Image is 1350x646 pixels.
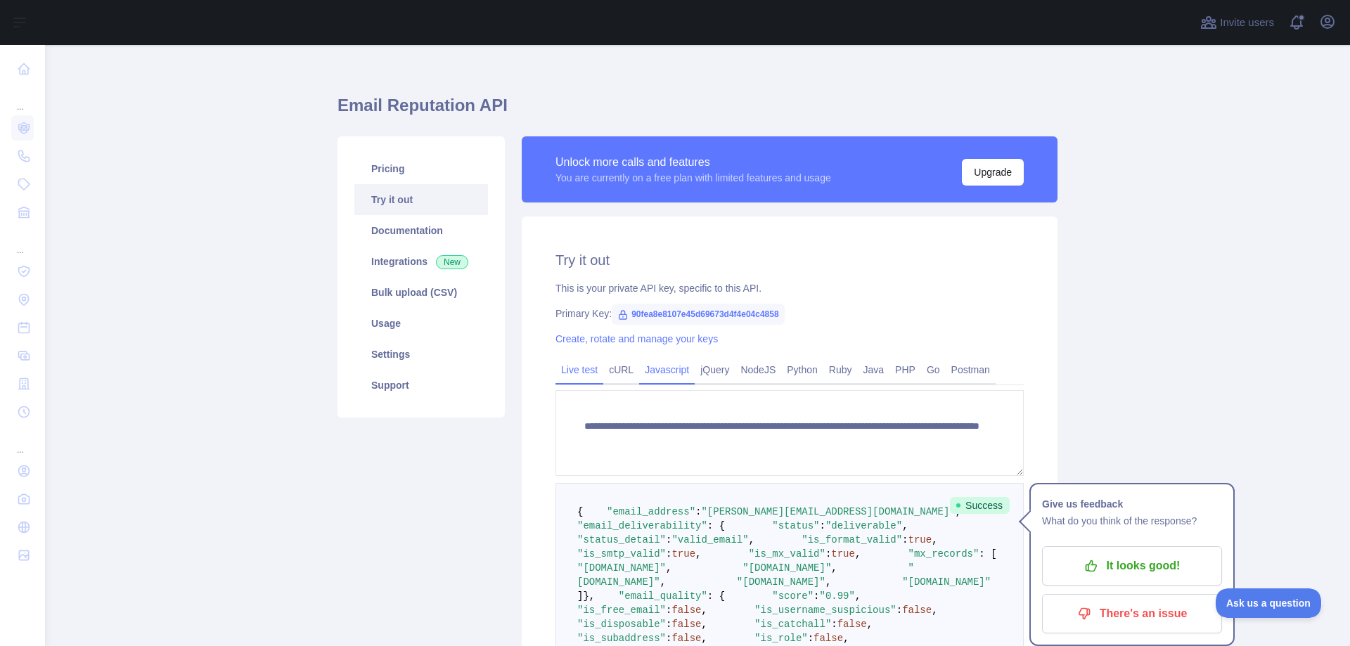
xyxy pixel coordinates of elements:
[814,590,819,602] span: :
[1042,546,1222,586] button: It looks good!
[896,605,902,616] span: :
[577,619,666,630] span: "is_disposable"
[701,605,707,616] span: ,
[11,228,34,256] div: ...
[889,358,921,381] a: PHP
[831,548,855,560] span: true
[354,184,488,215] a: Try it out
[820,590,855,602] span: "0.99"
[1053,602,1211,626] p: There's an issue
[735,358,781,381] a: NodeJS
[831,619,837,630] span: :
[858,358,890,381] a: Java
[932,605,937,616] span: ,
[754,633,808,644] span: "is_role"
[555,171,831,185] div: You are currently on a free plan with limited features and usage
[666,548,671,560] span: :
[639,358,695,381] a: Javascript
[950,497,1010,514] span: Success
[1042,496,1222,512] h1: Give us feedback
[962,159,1024,186] button: Upgrade
[754,605,896,616] span: "is_username_suspicious"
[855,590,861,602] span: ,
[742,562,831,574] span: "[DOMAIN_NAME]"
[820,520,825,531] span: :
[666,534,671,545] span: :
[701,619,707,630] span: ,
[749,534,754,545] span: ,
[577,548,666,560] span: "is_smtp_valid"
[555,154,831,171] div: Unlock more calls and features
[1042,594,1222,633] button: There's an issue
[695,506,701,517] span: :
[701,633,707,644] span: ,
[577,562,666,574] span: "[DOMAIN_NAME]"
[583,590,595,602] span: },
[825,576,831,588] span: ,
[671,534,748,545] span: "valid_email"
[781,358,823,381] a: Python
[666,605,671,616] span: :
[354,308,488,339] a: Usage
[843,633,849,644] span: ,
[577,520,707,531] span: "email_deliverability"
[946,358,996,381] a: Postman
[555,358,603,381] a: Live test
[354,277,488,308] a: Bulk upload (CSV)
[607,506,695,517] span: "email_address"
[802,534,902,545] span: "is_format_valid"
[831,562,837,574] span: ,
[666,633,671,644] span: :
[555,306,1024,321] div: Primary Key:
[671,619,701,630] span: false
[436,255,468,269] span: New
[671,605,701,616] span: false
[619,590,707,602] span: "email_quality"
[902,576,991,588] span: "[DOMAIN_NAME]"
[867,619,873,630] span: ,
[603,358,639,381] a: cURL
[707,590,725,602] span: : {
[823,358,858,381] a: Ruby
[577,534,666,545] span: "status_detail"
[837,619,867,630] span: false
[555,281,1024,295] div: This is your private API key, specific to this API.
[1216,588,1322,618] iframe: Toggle Customer Support
[354,339,488,370] a: Settings
[337,94,1057,128] h1: Email Reputation API
[695,548,701,560] span: ,
[354,153,488,184] a: Pricing
[612,304,785,325] span: 90fea8e8107e45d69673d4f4e04c4858
[754,619,831,630] span: "is_catchall"
[354,370,488,401] a: Support
[11,84,34,112] div: ...
[555,333,718,344] a: Create, rotate and manage your keys
[814,633,843,644] span: false
[577,590,583,602] span: ]
[772,590,814,602] span: "score"
[577,506,583,517] span: {
[902,605,932,616] span: false
[1053,554,1211,578] p: It looks good!
[825,520,902,531] span: "deliverable"
[671,633,701,644] span: false
[737,576,825,588] span: "[DOMAIN_NAME]"
[749,548,825,560] span: "is_mx_valid"
[555,250,1024,270] h2: Try it out
[354,215,488,246] a: Documentation
[707,520,725,531] span: : {
[902,520,908,531] span: ,
[701,506,955,517] span: "[PERSON_NAME][EMAIL_ADDRESS][DOMAIN_NAME]"
[695,358,735,381] a: jQuery
[1220,15,1274,31] span: Invite users
[577,605,666,616] span: "is_free_email"
[808,633,814,644] span: :
[660,576,666,588] span: ,
[908,534,932,545] span: true
[979,548,996,560] span: : [
[855,548,861,560] span: ,
[666,562,671,574] span: ,
[666,619,671,630] span: :
[1042,512,1222,529] p: What do you think of the response?
[1197,11,1277,34] button: Invite users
